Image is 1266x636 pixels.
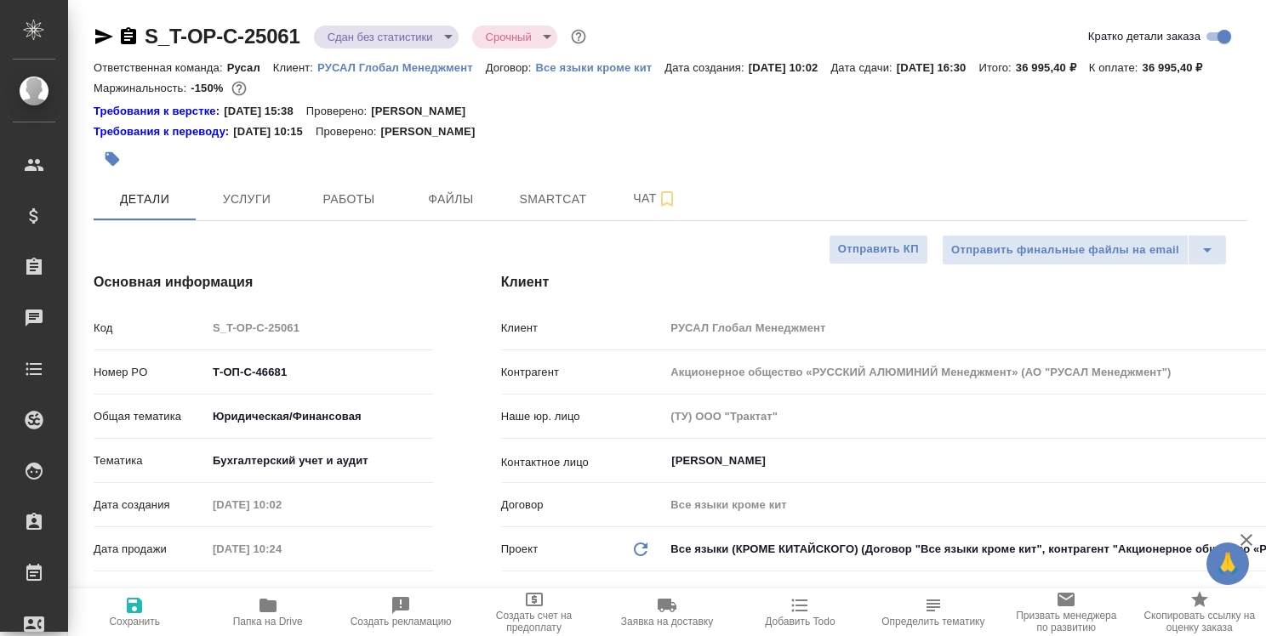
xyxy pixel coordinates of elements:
p: Проверено: [316,123,381,140]
p: [DATE] 10:02 [749,61,831,74]
p: Дата сдачи: [830,61,896,74]
p: Ответственная команда: [94,61,227,74]
button: Скопировать ссылку на оценку заказа [1133,588,1266,636]
p: К оплате: [1089,61,1143,74]
h4: Основная информация [94,272,433,292]
button: Добавить Todo [733,588,866,636]
span: Услуги [206,189,288,210]
p: Код [94,320,207,337]
p: [DATE] 10:15 [233,123,316,140]
button: Скопировать ссылку для ЯМессенджера [94,26,114,47]
p: 36 995,40 ₽ [1016,61,1089,74]
h4: Клиент [501,272,1247,292]
span: Заявка на доставку [621,616,713,627]
span: Призвать менеджера по развитию [1010,610,1122,633]
p: Проект [501,541,539,558]
span: Скопировать ссылку на оценку заказа [1143,610,1256,633]
button: Определить тематику [867,588,1000,636]
button: Папка на Drive [201,588,334,636]
div: Бухгалтерский учет и аудит [207,446,433,475]
span: Добавить Todo [765,616,835,627]
button: 77175.00 RUB; [228,77,250,99]
button: Создать счет на предоплату [467,588,600,636]
div: Юридическая/Финансовая [207,402,433,431]
button: Скопировать ссылку [118,26,139,47]
button: Создать рекламацию [334,588,467,636]
span: Отправить КП [838,240,919,259]
p: Русал [227,61,273,74]
button: 🙏 [1206,542,1249,585]
p: [PERSON_NAME] [380,123,488,140]
p: Проверено: [306,103,372,120]
span: Создать счет на предоплату [477,610,590,633]
button: Отправить финальные файлы на email [942,235,1189,265]
p: Договор: [486,61,536,74]
p: Клиент: [273,61,317,74]
a: Требования к переводу: [94,123,233,140]
span: Детали [104,189,185,210]
p: Дата создания: [664,61,748,74]
div: Сдан без статистики [472,26,557,48]
span: 🙏 [1213,546,1242,582]
span: Создать рекламацию [351,616,452,627]
input: Пустое поле [207,492,356,517]
div: Нажми, чтобы открыть папку с инструкцией [94,123,233,140]
a: S_T-OP-C-25061 [145,25,300,48]
p: Контактное лицо [501,454,665,471]
span: Smartcat [512,189,594,210]
p: Дата продажи [94,541,207,558]
button: Призвать менеджера по развитию [1000,588,1132,636]
p: Номер PO [94,364,207,381]
p: [DATE] 15:38 [224,103,306,120]
span: Кратко детали заказа [1088,28,1200,45]
p: [DATE] 16:30 [897,61,979,74]
svg: Подписаться [657,189,677,209]
span: Чат [614,188,696,209]
span: Сохранить [109,616,160,627]
button: Отправить КП [829,235,928,264]
p: Дата создания [94,497,207,514]
button: Сохранить [68,588,201,636]
button: Заявка на доставку [601,588,733,636]
p: Маржинальность: [94,82,191,94]
input: Пустое поле [207,537,356,561]
p: Итого: [978,61,1015,74]
p: Общая тематика [94,408,207,425]
p: -150% [191,82,227,94]
a: Все языки кроме кит [535,60,664,74]
span: Отправить финальные файлы на email [951,241,1179,260]
a: Требования к верстке: [94,103,224,120]
button: Срочный [481,30,537,44]
p: Контрагент [501,364,665,381]
p: Клиент [501,320,665,337]
div: Сдан без статистики [314,26,459,48]
p: 36 995,40 ₽ [1143,61,1216,74]
a: РУСАЛ Глобал Менеджмент [317,60,486,74]
p: Дней на выполнение [94,585,207,602]
button: Сдан без статистики [322,30,438,44]
span: Файлы [410,189,492,210]
p: Наше юр. лицо [501,408,665,425]
span: Папка на Drive [233,616,303,627]
input: Пустое поле [207,315,433,340]
button: Добавить тэг [94,140,131,178]
span: Работы [308,189,390,210]
input: ✎ Введи что-нибудь [207,581,433,605]
p: [PERSON_NAME] [371,103,478,120]
div: Нажми, чтобы открыть папку с инструкцией [94,103,224,120]
p: Все языки кроме кит [535,61,664,74]
p: Договор [501,497,665,514]
p: Тематика [94,452,207,469]
span: Определить тематику [881,616,984,627]
div: split button [942,235,1227,265]
input: ✎ Введи что-нибудь [207,360,433,384]
p: РУСАЛ Глобал Менеджмент [317,61,486,74]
